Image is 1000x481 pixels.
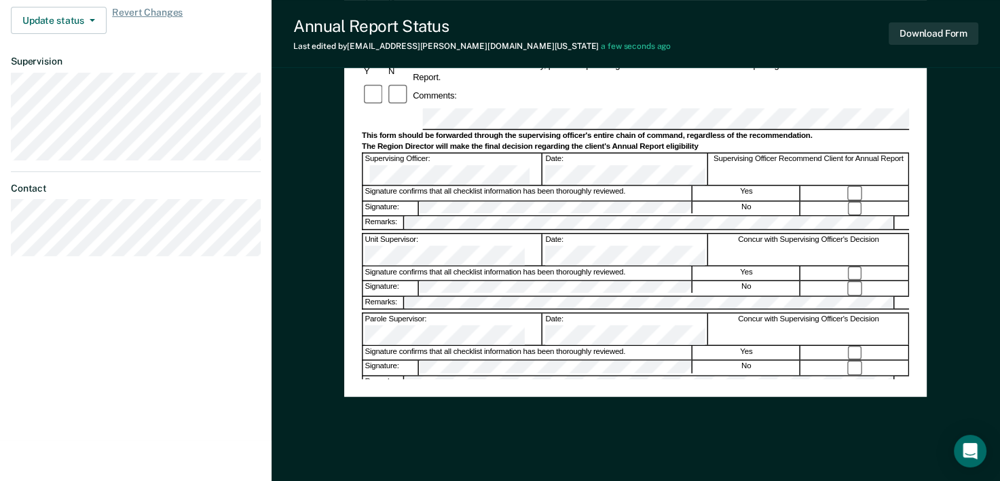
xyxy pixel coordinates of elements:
div: Remarks: [363,376,405,389]
div: The Region Director will make the final decision regarding the client's Annual Report eligibility [362,141,909,152]
button: Download Form [889,22,978,45]
div: Last edited by [EMAIL_ADDRESS][PERSON_NAME][DOMAIN_NAME][US_STATE] [293,41,671,51]
div: Signature confirms that all checklist information has been thoroughly reviewed. [363,266,692,281]
div: Date: [544,234,708,265]
div: Yes [693,266,800,281]
div: Concur with Supervising Officer's Decision [709,234,909,265]
div: Date: [544,313,708,344]
div: Date: [544,154,708,185]
div: Parole Supervisor: [363,313,543,344]
div: Yes [693,346,800,360]
div: Yes [693,186,800,200]
div: Signature confirms that all checklist information has been thoroughly reviewed. [363,346,692,360]
div: N [386,65,411,76]
div: No [693,202,800,216]
div: Unit Supervisor: [363,234,543,265]
div: Signature: [363,202,419,216]
div: 5. It is in the best interest of society, per the supervising officer's discretion for the client... [411,59,910,83]
div: Comments: [411,90,459,101]
div: Open Intercom Messenger [954,435,986,467]
button: Update status [11,7,107,34]
div: Supervising Officer: [363,154,543,185]
div: Annual Report Status [293,16,671,36]
div: Signature: [363,281,419,296]
div: Y [362,65,386,76]
span: a few seconds ago [601,41,671,51]
div: Concur with Supervising Officer's Decision [709,313,909,344]
div: Remarks: [363,217,405,229]
div: This form should be forwarded through the supervising officer's entire chain of command, regardle... [362,130,909,141]
div: Signature confirms that all checklist information has been thoroughly reviewed. [363,186,692,200]
div: No [693,361,800,375]
div: Signature: [363,361,419,375]
dt: Contact [11,183,261,194]
div: Remarks: [363,296,405,308]
span: Revert Changes [112,7,183,34]
div: No [693,281,800,296]
dt: Supervision [11,56,261,67]
div: Supervising Officer Recommend Client for Annual Report [709,154,909,185]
